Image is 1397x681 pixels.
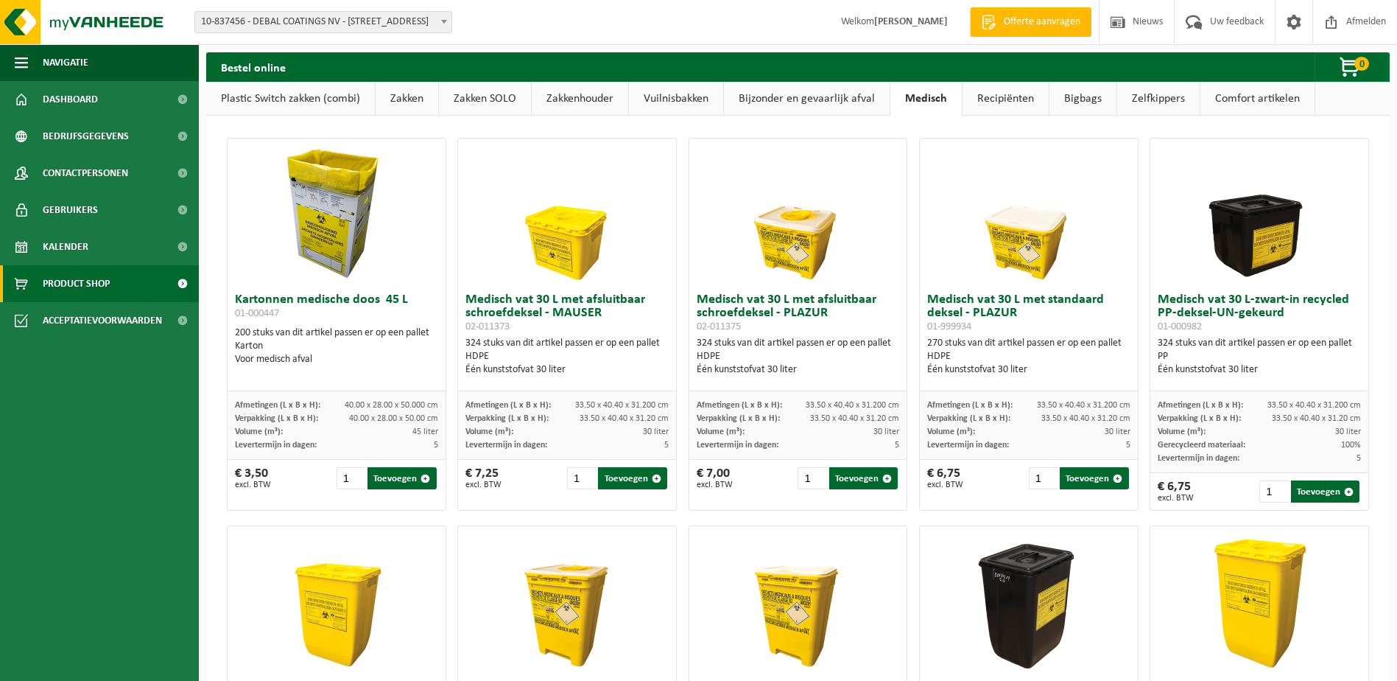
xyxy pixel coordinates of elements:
img: 02-011375 [724,139,871,286]
span: Levertermijn in dagen: [927,441,1009,450]
a: Zakken [376,82,438,116]
button: Toevoegen [829,467,898,489]
a: Zakkenhouder [532,82,628,116]
span: 5 [434,441,438,450]
span: Contactpersonen [43,155,128,192]
span: Dashboard [43,81,98,118]
span: 33.50 x 40.40 x 31.20 cm [1272,414,1361,423]
span: 33.50 x 40.40 x 31.20 cm [810,414,899,423]
h3: Medisch vat 30 L met afsluitbaar schroefdeksel - MAUSER [465,293,669,333]
img: 01-000979 [955,526,1102,674]
span: 0 [1354,57,1369,71]
span: Verpakking (L x B x H): [697,414,780,423]
span: Levertermijn in dagen: [465,441,547,450]
div: 324 stuks van dit artikel passen er op een pallet [697,337,900,377]
button: Toevoegen [1060,467,1128,489]
button: Toevoegen [1291,481,1359,503]
span: 33.50 x 40.40 x 31.20 cm [580,414,669,423]
div: Voor medisch afval [235,353,438,366]
span: Navigatie [43,44,88,81]
span: Volume (m³): [465,427,513,436]
div: € 6,75 [1158,481,1194,503]
img: 01-999934 [955,139,1102,286]
div: HDPE [697,350,900,363]
span: 5 [1126,441,1130,450]
div: Karton [235,340,438,353]
span: excl. BTW [1158,494,1194,503]
span: 5 [1356,454,1361,463]
span: Levertermijn in dagen: [235,441,317,450]
span: 30 liter [873,427,899,436]
div: € 7,00 [697,467,733,489]
span: Gebruikers [43,192,98,228]
span: Verpakking (L x B x H): [465,414,549,423]
span: 40.00 x 28.00 x 50.00 cm [349,414,438,423]
div: Één kunststofvat 30 liter [1158,363,1361,377]
span: Afmetingen (L x B x H): [1158,401,1243,410]
a: Vuilnisbakken [629,82,723,116]
a: Comfort artikelen [1200,82,1315,116]
a: Medisch [890,82,962,116]
span: 40.00 x 28.00 x 50.000 cm [345,401,438,410]
span: 33.50 x 40.40 x 31.200 cm [575,401,669,410]
div: 270 stuks van dit artikel passen er op een pallet [927,337,1130,377]
strong: [PERSON_NAME] [874,16,948,27]
div: € 3,50 [235,467,271,489]
span: Gerecycleerd materiaal: [1158,441,1245,450]
span: excl. BTW [465,481,502,489]
span: 33.50 x 40.40 x 31.200 cm [1037,401,1130,410]
h3: Kartonnen medische doos 45 L [235,293,438,323]
img: 02-011377 [493,526,641,674]
span: 30 liter [1105,427,1130,436]
span: 02-011373 [465,321,510,332]
span: Volume (m³): [235,427,283,436]
img: 01-000447 [263,139,410,286]
span: 33.50 x 40.40 x 31.20 cm [1041,414,1130,423]
img: 01-999935 [724,526,871,674]
button: 0 [1315,52,1388,82]
img: 02-011378 [263,526,410,674]
input: 1 [337,467,366,489]
div: Één kunststofvat 30 liter [927,363,1130,377]
span: Afmetingen (L x B x H): [465,401,551,410]
span: Levertermijn in dagen: [1158,454,1239,463]
span: 33.50 x 40.40 x 31.200 cm [806,401,899,410]
span: Volume (m³): [1158,427,1206,436]
div: € 7,25 [465,467,502,489]
span: Product Shop [43,265,110,302]
button: Toevoegen [598,467,666,489]
div: 324 stuks van dit artikel passen er op een pallet [1158,337,1361,377]
div: HDPE [927,350,1130,363]
h3: Medisch vat 30 L met standaard deksel - PLAZUR [927,293,1130,333]
span: Volume (m³): [927,427,975,436]
span: Bedrijfsgegevens [43,118,129,155]
span: 10-837456 - DEBAL COATINGS NV - 8800 ROESELARE, ONLEDEBEEKSTRAAT 9 [195,12,451,32]
h3: Medisch vat 30 L met afsluitbaar schroefdeksel - PLAZUR [697,293,900,333]
input: 1 [798,467,827,489]
span: Levertermijn in dagen: [697,441,778,450]
span: Kalender [43,228,88,265]
span: Offerte aanvragen [1000,15,1084,29]
input: 1 [567,467,597,489]
a: Recipiënten [963,82,1049,116]
span: Afmetingen (L x B x H): [697,401,782,410]
div: HDPE [465,350,669,363]
span: 45 liter [412,427,438,436]
span: Verpakking (L x B x H): [235,414,318,423]
a: Bigbags [1049,82,1116,116]
input: 1 [1029,467,1058,489]
div: € 6,75 [927,467,963,489]
h2: Bestel online [206,52,300,81]
img: 02-011376 [1186,526,1333,674]
span: 30 liter [1335,427,1361,436]
span: 01-999934 [927,321,971,332]
div: 200 stuks van dit artikel passen er op een pallet [235,326,438,366]
span: excl. BTW [697,481,733,489]
a: Plastic Switch zakken (combi) [206,82,375,116]
span: Verpakking (L x B x H): [927,414,1010,423]
input: 1 [1259,481,1289,503]
span: 5 [664,441,669,450]
span: 33.50 x 40.40 x 31.200 cm [1267,401,1361,410]
a: Bijzonder en gevaarlijk afval [724,82,890,116]
span: 100% [1341,441,1361,450]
